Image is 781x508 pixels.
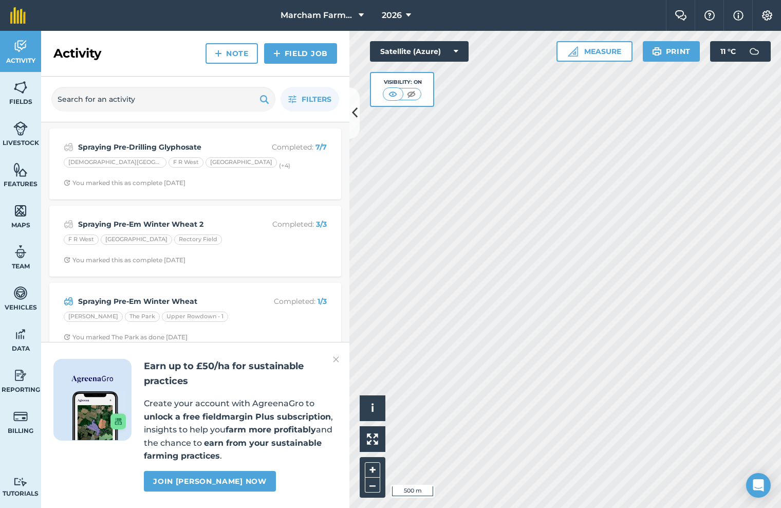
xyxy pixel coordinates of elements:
[675,10,687,21] img: Two speech bubbles overlapping with the left bubble in the forefront
[215,47,222,60] img: svg+xml;base64,PHN2ZyB4bWxucz0iaHR0cDovL3d3dy53My5vcmcvMjAwMC9zdmciIHdpZHRoPSIxNCIgaGVpZ2h0PSIyNC...
[64,234,99,245] div: F R West
[386,89,399,99] img: svg+xml;base64,PHN2ZyB4bWxucz0iaHR0cDovL3d3dy53My5vcmcvMjAwMC9zdmciIHdpZHRoPSI1MCIgaGVpZ2h0PSI0MC...
[333,353,339,366] img: svg+xml;base64,PHN2ZyB4bWxucz0iaHR0cDovL3d3dy53My5vcmcvMjAwMC9zdmciIHdpZHRoPSIyMiIgaGVpZ2h0PSIzMC...
[13,285,28,301] img: svg+xml;base64,PD94bWwgdmVyc2lvbj0iMS4wIiBlbmNvZGluZz0idXRmLTgiPz4KPCEtLSBHZW5lcmF0b3I6IEFkb2JlIE...
[144,438,322,461] strong: earn from your sustainable farming practices
[162,312,228,322] div: Upper Rowdown - 1
[710,41,771,62] button: 11 °C
[125,312,160,322] div: The Park
[761,10,773,21] img: A cog icon
[279,162,290,169] small: (+ 4 )
[367,433,378,445] img: Four arrows, one pointing top left, one top right, one bottom right and the last bottom left
[13,409,28,424] img: svg+xml;base64,PD94bWwgdmVyc2lvbj0iMS4wIiBlbmNvZGluZz0idXRmLTgiPz4KPCEtLSBHZW5lcmF0b3I6IEFkb2JlIE...
[371,402,374,414] span: i
[744,41,765,62] img: svg+xml;base64,PD94bWwgdmVyc2lvbj0iMS4wIiBlbmNvZGluZz0idXRmLTgiPz4KPCEtLSBHZW5lcmF0b3I6IEFkb2JlIE...
[383,78,422,86] div: Visibility: On
[245,141,327,153] p: Completed :
[643,41,700,62] button: Print
[318,297,327,306] strong: 1 / 3
[652,45,662,58] img: svg+xml;base64,PHN2ZyB4bWxucz0iaHR0cDovL3d3dy53My5vcmcvMjAwMC9zdmciIHdpZHRoPSIxOSIgaGVpZ2h0PSIyNC...
[405,89,418,99] img: svg+xml;base64,PHN2ZyB4bWxucz0iaHR0cDovL3d3dy53My5vcmcvMjAwMC9zdmciIHdpZHRoPSI1MCIgaGVpZ2h0PSI0MC...
[13,121,28,136] img: svg+xml;base64,PD94bWwgdmVyc2lvbj0iMS4wIiBlbmNvZGluZz0idXRmLTgiPz4KPCEtLSBHZW5lcmF0b3I6IEFkb2JlIE...
[720,41,736,62] span: 11 ° C
[281,9,355,22] span: Marcham Farms Ltd
[13,162,28,177] img: svg+xml;base64,PHN2ZyB4bWxucz0iaHR0cDovL3d3dy53My5vcmcvMjAwMC9zdmciIHdpZHRoPSI1NiIgaGVpZ2h0PSI2MC...
[144,412,331,422] strong: unlock a free fieldmargin Plus subscription
[64,312,123,322] div: [PERSON_NAME]
[55,135,335,193] a: Spraying Pre-Drilling GlyphosateCompleted: 7/7[DEMOGRAPHIC_DATA][GEOGRAPHIC_DATA]F R West[GEOGRAP...
[315,142,327,152] strong: 7 / 7
[259,93,269,105] img: svg+xml;base64,PHN2ZyB4bWxucz0iaHR0cDovL3d3dy53My5vcmcvMjAwMC9zdmciIHdpZHRoPSIxOSIgaGVpZ2h0PSIyNC...
[746,473,771,498] div: Open Intercom Messenger
[365,478,380,493] button: –
[556,41,633,62] button: Measure
[206,157,277,168] div: [GEOGRAPHIC_DATA]
[13,80,28,95] img: svg+xml;base64,PHN2ZyB4bWxucz0iaHR0cDovL3d3dy53My5vcmcvMjAwMC9zdmciIHdpZHRoPSI1NiIgaGVpZ2h0PSI2MC...
[64,179,70,186] img: Clock with arrow pointing clockwise
[273,47,281,60] img: svg+xml;base64,PHN2ZyB4bWxucz0iaHR0cDovL3d3dy53My5vcmcvMjAwMC9zdmciIHdpZHRoPSIxNCIgaGVpZ2h0PSIyNC...
[13,368,28,383] img: svg+xml;base64,PD94bWwgdmVyc2lvbj0iMS4wIiBlbmNvZGluZz0idXRmLTgiPz4KPCEtLSBHZW5lcmF0b3I6IEFkb2JlIE...
[64,334,70,340] img: Clock with arrow pointing clockwise
[64,157,166,168] div: [DEMOGRAPHIC_DATA][GEOGRAPHIC_DATA]
[13,477,28,487] img: svg+xml;base64,PD94bWwgdmVyc2lvbj0iMS4wIiBlbmNvZGluZz0idXRmLTgiPz4KPCEtLSBHZW5lcmF0b3I6IEFkb2JlIE...
[64,333,188,341] div: You marked The Park as done [DATE]
[51,87,275,112] input: Search for an activity
[382,9,402,22] span: 2026
[78,296,241,307] strong: Spraying Pre-Em Winter Wheat
[64,141,73,153] img: svg+xml;base64,PD94bWwgdmVyc2lvbj0iMS4wIiBlbmNvZGluZz0idXRmLTgiPz4KPCEtLSBHZW5lcmF0b3I6IEFkb2JlIE...
[568,46,578,57] img: Ruler icon
[360,395,385,421] button: i
[302,94,331,105] span: Filters
[101,234,172,245] div: [GEOGRAPHIC_DATA]
[64,256,185,264] div: You marked this as complete [DATE]
[316,220,327,229] strong: 3 / 3
[13,326,28,342] img: svg+xml;base64,PD94bWwgdmVyc2lvbj0iMS4wIiBlbmNvZGluZz0idXRmLTgiPz4KPCEtLSBHZW5lcmF0b3I6IEFkb2JlIE...
[55,212,335,270] a: Spraying Pre-Em Winter Wheat 2Completed: 3/3F R West[GEOGRAPHIC_DATA]Rectory FieldClock with arro...
[226,425,316,434] strong: farm more profitably
[78,219,241,230] strong: Spraying Pre-Em Winter Wheat 2
[13,244,28,260] img: svg+xml;base64,PD94bWwgdmVyc2lvbj0iMS4wIiBlbmNvZGluZz0idXRmLTgiPz4KPCEtLSBHZW5lcmF0b3I6IEFkb2JlIE...
[733,9,743,22] img: svg+xml;base64,PHN2ZyB4bWxucz0iaHR0cDovL3d3dy53My5vcmcvMjAwMC9zdmciIHdpZHRoPSIxNyIgaGVpZ2h0PSIxNy...
[169,157,203,168] div: F R West
[64,257,70,263] img: Clock with arrow pointing clockwise
[10,7,26,24] img: fieldmargin Logo
[703,10,716,21] img: A question mark icon
[55,289,335,348] a: Spraying Pre-Em Winter WheatCompleted: 1/3[PERSON_NAME]The ParkUpper Rowdown - 1Clock with arrow ...
[13,39,28,54] img: svg+xml;base64,PD94bWwgdmVyc2lvbj0iMS4wIiBlbmNvZGluZz0idXRmLTgiPz4KPCEtLSBHZW5lcmF0b3I6IEFkb2JlIE...
[245,219,327,230] p: Completed :
[78,141,241,153] strong: Spraying Pre-Drilling Glyphosate
[53,45,101,62] h2: Activity
[365,462,380,478] button: +
[206,43,258,64] a: Note
[144,471,275,492] a: Join [PERSON_NAME] now
[144,397,337,463] p: Create your account with AgreenaGro to , insights to help you and the chance to .
[64,218,73,230] img: svg+xml;base64,PD94bWwgdmVyc2lvbj0iMS4wIiBlbmNvZGluZz0idXRmLTgiPz4KPCEtLSBHZW5lcmF0b3I6IEFkb2JlIE...
[245,296,327,307] p: Completed :
[264,43,337,64] a: Field Job
[64,295,73,307] img: svg+xml;base64,PD94bWwgdmVyc2lvbj0iMS4wIiBlbmNvZGluZz0idXRmLTgiPz4KPCEtLSBHZW5lcmF0b3I6IEFkb2JlIE...
[144,359,337,389] h2: Earn up to £50/ha for sustainable practices
[64,179,185,187] div: You marked this as complete [DATE]
[370,41,469,62] button: Satellite (Azure)
[281,87,339,112] button: Filters
[72,391,126,440] img: Screenshot of the Gro app
[13,203,28,219] img: svg+xml;base64,PHN2ZyB4bWxucz0iaHR0cDovL3d3dy53My5vcmcvMjAwMC9zdmciIHdpZHRoPSI1NiIgaGVpZ2h0PSI2MC...
[174,234,222,245] div: Rectory Field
